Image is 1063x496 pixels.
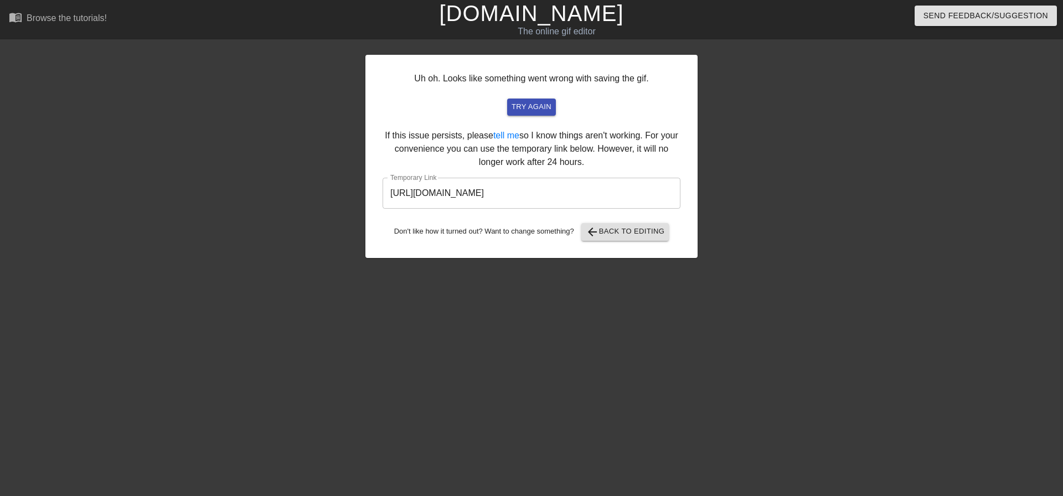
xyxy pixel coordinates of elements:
[581,223,669,241] button: Back to Editing
[27,13,107,23] div: Browse the tutorials!
[586,225,599,239] span: arrow_back
[507,99,556,116] button: try again
[923,9,1048,23] span: Send Feedback/Suggestion
[493,131,519,140] a: tell me
[383,223,680,241] div: Don't like how it turned out? Want to change something?
[383,178,680,209] input: bare
[9,11,22,24] span: menu_book
[439,1,623,25] a: [DOMAIN_NAME]
[586,225,665,239] span: Back to Editing
[365,55,698,258] div: Uh oh. Looks like something went wrong with saving the gif. If this issue persists, please so I k...
[512,101,551,113] span: try again
[9,11,107,28] a: Browse the tutorials!
[915,6,1057,26] button: Send Feedback/Suggestion
[360,25,754,38] div: The online gif editor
